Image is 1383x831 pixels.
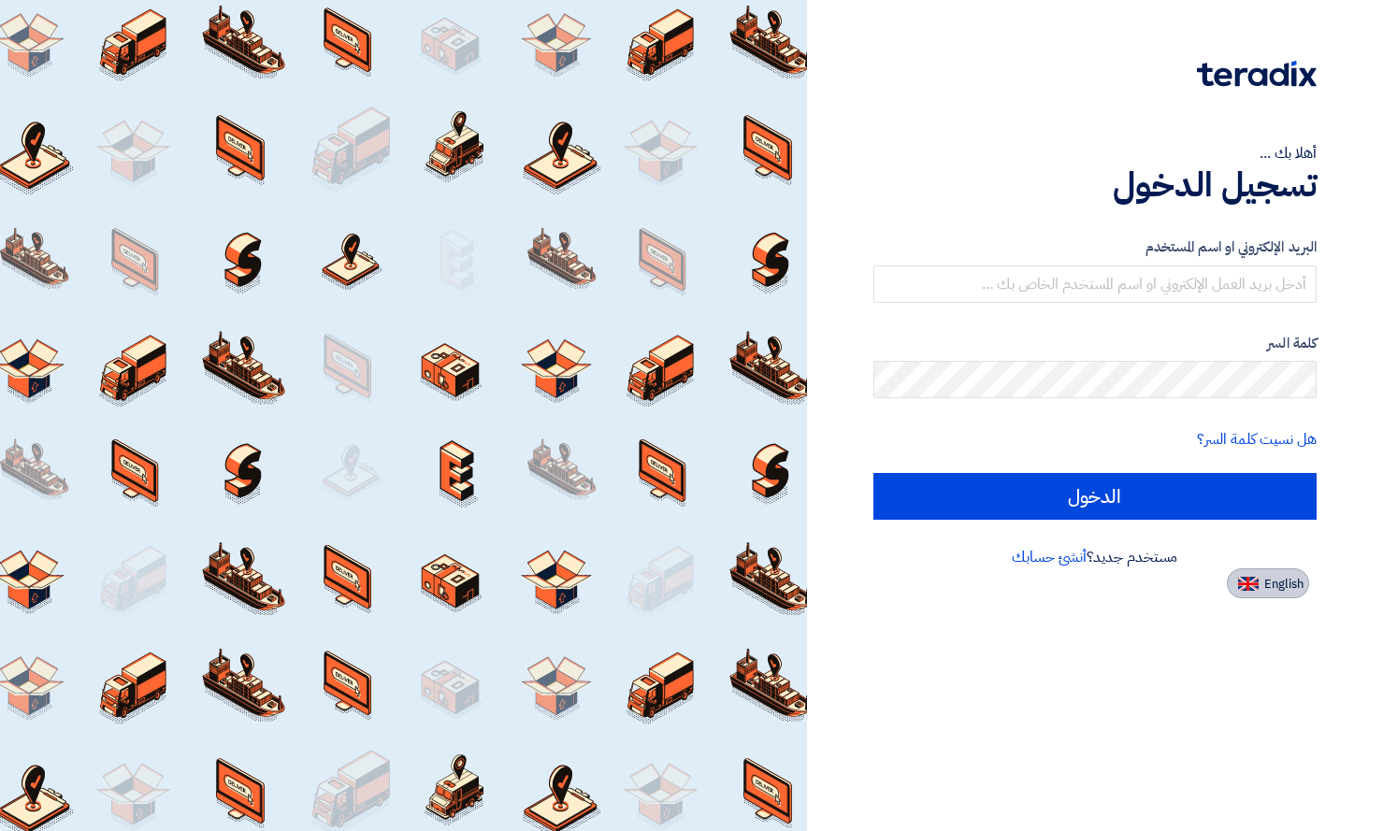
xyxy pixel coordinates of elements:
img: Teradix logo [1197,61,1317,87]
h1: تسجيل الدخول [873,165,1317,206]
input: أدخل بريد العمل الإلكتروني او اسم المستخدم الخاص بك ... [873,265,1317,303]
input: الدخول [873,473,1317,520]
label: البريد الإلكتروني او اسم المستخدم [873,236,1317,258]
a: أنشئ حسابك [1012,546,1086,568]
a: هل نسيت كلمة السر؟ [1197,428,1317,451]
label: كلمة السر [873,333,1317,354]
div: مستخدم جديد؟ [873,546,1317,568]
div: أهلا بك ... [873,142,1317,165]
span: English [1264,578,1304,591]
button: English [1227,568,1309,598]
img: en-US.png [1238,577,1259,591]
